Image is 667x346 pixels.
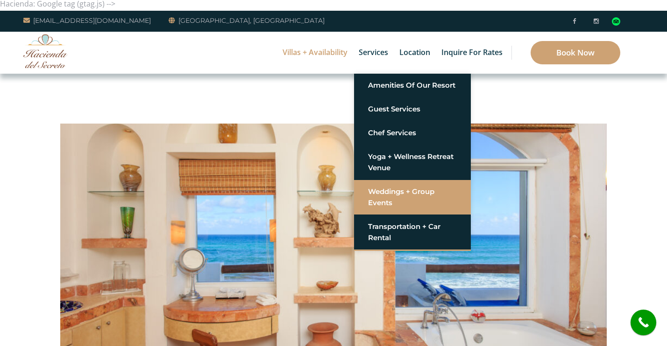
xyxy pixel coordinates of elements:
a: Yoga + Wellness Retreat Venue [368,148,457,176]
img: Awesome Logo [23,34,68,68]
a: [GEOGRAPHIC_DATA], [GEOGRAPHIC_DATA] [169,15,325,26]
i: call [633,312,654,333]
a: Guest Services [368,101,457,118]
a: Inquire for Rates [437,32,507,74]
a: Services [354,32,393,74]
a: [EMAIL_ADDRESS][DOMAIN_NAME] [23,15,151,26]
a: Transportation + Car Rental [368,218,457,246]
a: Amenities of Our Resort [368,77,457,94]
a: Location [395,32,435,74]
img: Tripadvisor_logomark.svg [612,17,620,26]
div: Read traveler reviews on Tripadvisor [612,17,620,26]
a: Weddings + Group Events [368,183,457,211]
a: Book Now [531,41,620,64]
a: Chef Services [368,125,457,141]
a: call [631,310,656,335]
a: Villas + Availability [278,32,352,74]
